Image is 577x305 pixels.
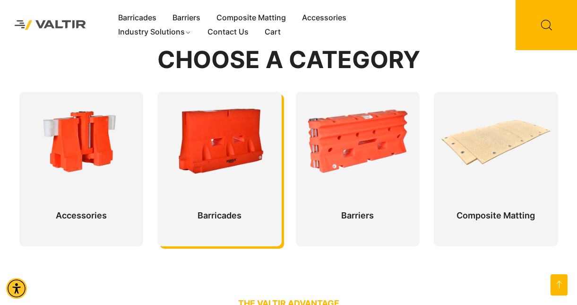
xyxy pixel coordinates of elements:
[110,11,164,25] a: Barricades
[164,11,208,25] a: Barriers
[110,25,199,39] a: Industry Solutions
[257,25,289,39] a: Cart
[6,278,27,299] div: Accessibility Menu
[26,106,137,212] a: Accessories Accessories
[199,25,257,39] a: Contact Us
[164,106,275,212] a: Barricades Barricades
[208,11,294,25] a: Composite Matting
[551,274,568,296] a: Open this option
[303,106,413,212] a: Barriers Barriers
[7,13,94,37] img: Valtir Rentals
[19,47,558,73] h2: Choose a Category
[441,106,551,212] a: Composite Matting Composite Matting
[294,11,354,25] a: Accessories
